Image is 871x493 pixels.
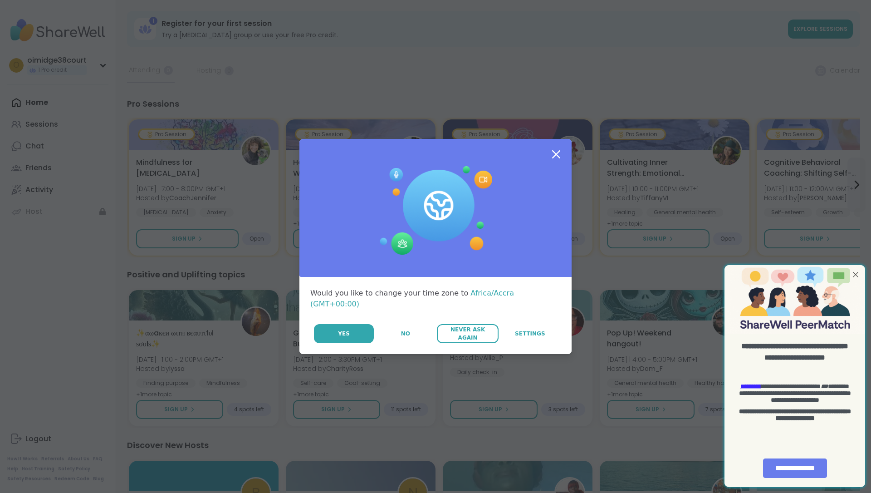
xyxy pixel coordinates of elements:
[441,325,494,342] span: Never Ask Again
[379,166,492,255] img: Session Experience
[375,324,436,343] button: No
[310,288,561,310] div: Would you like to change your time zone to
[720,260,871,493] iframe: Slideout
[515,330,545,338] span: Settings
[314,324,374,343] button: Yes
[310,289,514,308] span: Africa/Accra (GMT+00:00)
[499,324,561,343] a: Settings
[338,330,350,338] span: Yes
[437,324,498,343] button: Never Ask Again
[401,330,410,338] span: No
